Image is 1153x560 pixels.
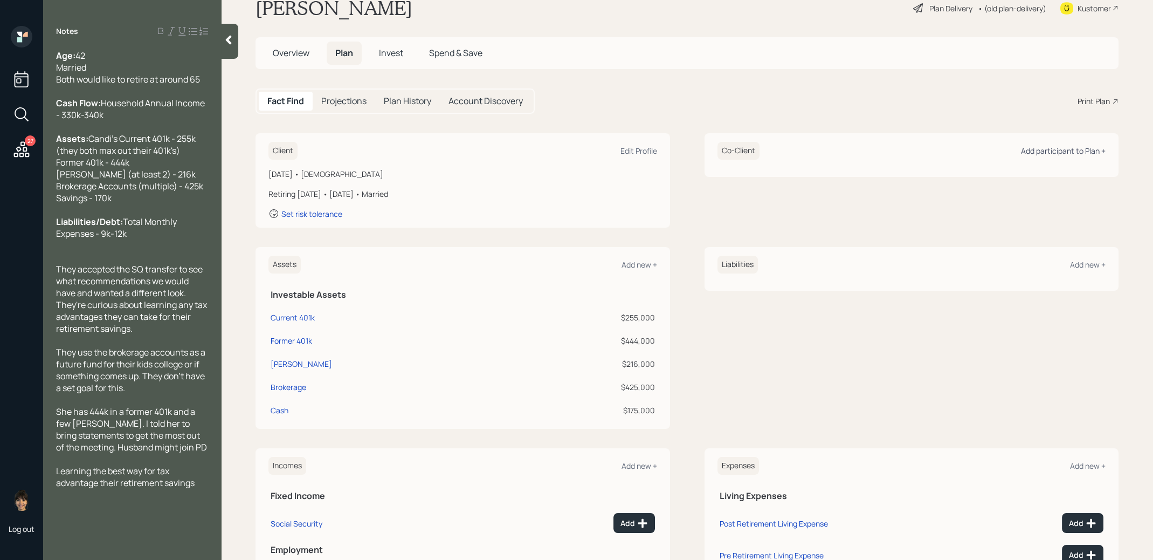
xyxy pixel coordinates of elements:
span: Invest [379,47,403,59]
div: Add new + [622,461,657,471]
h5: Employment [271,545,655,555]
span: Learning the best way for tax advantage their retirement savings [56,465,195,489]
div: $425,000 [516,381,654,393]
span: Plan [335,47,353,59]
div: Add new + [1070,461,1106,471]
div: [DATE] • [DEMOGRAPHIC_DATA] [268,168,657,180]
span: Assets: [56,133,88,145]
div: 27 [25,135,36,146]
div: • (old plan-delivery) [978,3,1046,14]
span: Overview [273,47,309,59]
div: Log out [9,524,34,534]
span: They accepted the SQ transfer to see what recommendations we would have and wanted a different lo... [56,263,209,334]
h5: Living Expenses [720,491,1104,501]
div: Add participant to Plan + [1021,146,1106,156]
span: They use the brokerage accounts as a future fund for their kids college or if something comes up.... [56,346,207,394]
span: Liabilities/Debt: [56,216,123,228]
div: Brokerage [271,381,306,393]
div: Post Retirement Living Expense [720,518,828,529]
div: Add [620,518,648,529]
h6: Liabilities [717,256,758,274]
h5: Projections [321,96,367,106]
div: Add [1069,518,1096,529]
div: Set risk tolerance [281,209,342,219]
div: Former 401k [271,335,312,346]
button: Add [1062,513,1103,533]
span: Household Annual Income - 330k-340k [56,97,206,121]
span: Candi's Current 401k - 255k (they both max out their 401k's) Former 401k - 444k [PERSON_NAME] (at... [56,133,203,204]
div: Plan Delivery [929,3,972,14]
span: Cash Flow: [56,97,101,109]
span: Age: [56,50,75,62]
h6: Client [268,142,298,160]
div: [PERSON_NAME] [271,358,332,370]
span: 42 Married Both would like to retire at around 65 [56,50,200,85]
div: Print Plan [1078,95,1110,107]
div: Cash [271,405,288,416]
span: She has 444k in a former 401k and a few [PERSON_NAME]. I told her to bring statements to get the ... [56,406,207,453]
img: treva-nostdahl-headshot.png [11,489,32,511]
h6: Expenses [717,457,759,475]
div: Social Security [271,518,322,529]
label: Notes [56,26,78,37]
div: $255,000 [516,312,654,323]
div: Current 401k [271,312,315,323]
h6: Incomes [268,457,306,475]
div: Retiring [DATE] • [DATE] • Married [268,188,657,200]
span: Spend & Save [429,47,482,59]
button: Add [613,513,655,533]
h6: Co-Client [717,142,760,160]
h5: Account Discovery [448,96,523,106]
div: $175,000 [516,405,654,416]
h5: Fixed Income [271,491,655,501]
h5: Investable Assets [271,290,655,300]
div: $216,000 [516,358,654,370]
h6: Assets [268,256,301,274]
h5: Plan History [384,96,431,106]
div: Add new + [622,259,657,270]
span: Total Monthly Expenses - 9k-12k [56,216,178,240]
h5: Fact Find [267,96,304,106]
div: Add new + [1070,259,1106,270]
div: Kustomer [1078,3,1111,14]
div: $444,000 [516,335,654,346]
div: Edit Profile [620,146,657,156]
